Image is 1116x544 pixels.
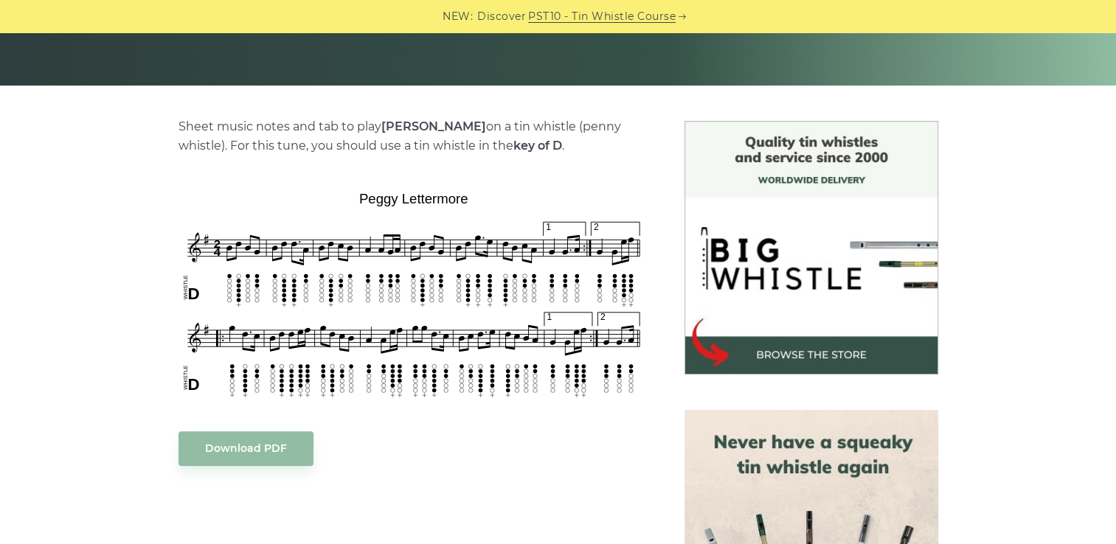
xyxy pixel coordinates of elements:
a: Download PDF [179,431,313,466]
img: Peggy Lettermore Tin Whistle Tabs & Sheet Music [179,186,649,401]
p: Sheet music notes and tab to play on a tin whistle (penny whistle). For this tune, you should use... [179,117,649,156]
span: Discover [477,8,526,25]
span: NEW: [443,8,473,25]
a: PST10 - Tin Whistle Course [528,8,676,25]
strong: key of D [513,139,562,153]
strong: [PERSON_NAME] [381,119,486,133]
img: BigWhistle Tin Whistle Store [684,121,938,374]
